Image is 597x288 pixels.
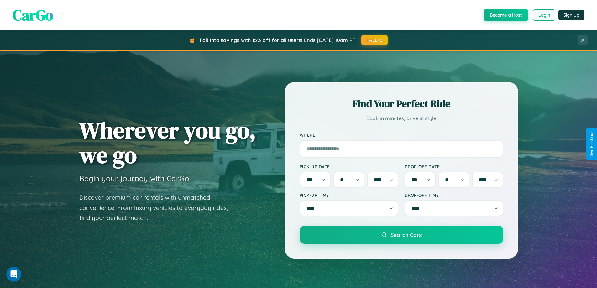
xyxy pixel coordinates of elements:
button: FALL15 [361,35,388,45]
h2: Find Your Perfect Ride [300,97,503,111]
p: Book in minutes, drive in style [300,114,503,123]
button: Login [533,9,555,21]
label: Pick-up Time [300,192,398,198]
h3: Begin your journey with CarGo [79,174,189,183]
button: Search Cars [300,226,503,244]
h1: Wherever you go, we go [79,118,256,167]
label: Where [300,132,503,138]
label: Drop-off Date [405,164,503,169]
span: Fall into savings with 15% off for all users! Ends [DATE] 10am PT. [200,37,357,43]
button: Become a Host [484,9,528,21]
p: Discover premium car rentals with unmatched convenience. From luxury vehicles to everyday rides, ... [79,192,236,223]
span: CarGo [13,5,53,25]
button: Sign Up [558,10,584,20]
div: Give Feedback [589,131,594,157]
iframe: Intercom live chat [6,267,21,282]
span: Search Cars [390,231,422,238]
label: Drop-off Time [405,192,503,198]
label: Pick-up Date [300,164,398,169]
